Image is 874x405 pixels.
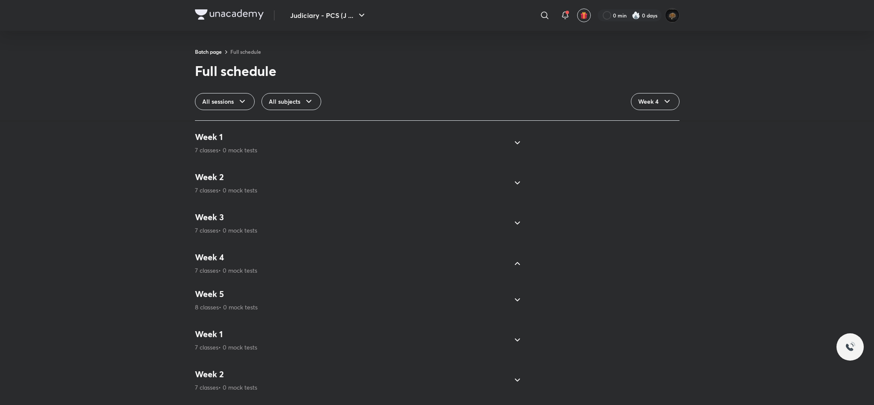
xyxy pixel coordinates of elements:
h4: Week 2 [195,369,257,380]
a: Company Logo [195,9,264,22]
button: avatar [577,9,591,22]
div: Week 17 classes• 0 mock tests [188,329,523,352]
div: Full schedule [195,62,276,79]
a: Full schedule [230,48,261,55]
p: 7 classes • 0 mock tests [195,266,257,275]
div: Week 58 classes• 0 mock tests [188,288,523,312]
h4: Week 1 [195,131,257,143]
div: Week 27 classes• 0 mock tests [188,172,523,195]
div: Week 17 classes• 0 mock tests [188,131,523,154]
span: All subjects [269,97,300,106]
div: Week 47 classes• 0 mock tests [188,252,523,275]
img: streak [632,11,640,20]
img: ttu [845,342,855,352]
p: 7 classes • 0 mock tests [195,343,257,352]
span: Week 4 [638,97,659,106]
a: Batch page [195,48,222,55]
h4: Week 4 [195,252,257,263]
h4: Week 1 [195,329,257,340]
h4: Week 5 [195,288,258,300]
p: 7 classes • 0 mock tests [195,226,257,235]
p: 8 classes • 0 mock tests [195,303,258,312]
span: All sessions [202,97,234,106]
h4: Week 2 [195,172,257,183]
div: Week 27 classes• 0 mock tests [188,369,523,392]
p: 7 classes • 0 mock tests [195,186,257,195]
div: Week 37 classes• 0 mock tests [188,212,523,235]
img: avatar [580,12,588,19]
p: 7 classes • 0 mock tests [195,146,257,154]
button: Judiciary - PCS (J ... [285,7,372,24]
p: 7 classes • 0 mock tests [195,383,257,392]
img: Company Logo [195,9,264,20]
img: abhishek kumar [665,8,679,23]
h4: Week 3 [195,212,257,223]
